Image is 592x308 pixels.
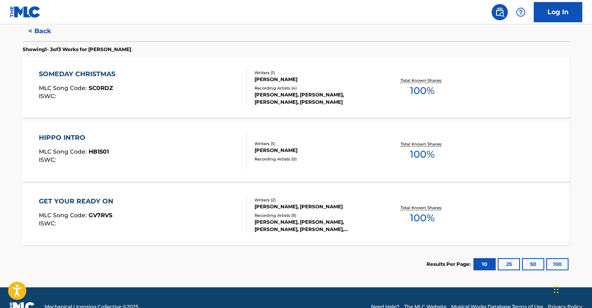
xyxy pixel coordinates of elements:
div: Drag [554,277,559,302]
span: ISWC : [39,220,58,227]
img: search [495,7,505,17]
div: Help [513,4,529,20]
img: help [516,7,526,17]
div: Writers ( 1 ) [255,141,377,147]
button: 10 [473,258,496,270]
p: Results Per Page: [426,261,473,268]
div: GET YOUR READY ON [39,197,117,206]
div: [PERSON_NAME] [255,147,377,154]
p: Total Known Shares: [401,141,444,147]
div: [PERSON_NAME], [PERSON_NAME], [PERSON_NAME], [PERSON_NAME] [255,91,377,106]
span: 100 % [410,147,435,162]
div: HIPPO INTRO [39,133,109,143]
a: SOMEDAY CHRISTMASMLC Song Code:SC0RDZISWC:Writers (1)[PERSON_NAME]Recording Artists (4)[PERSON_NA... [23,57,570,118]
a: Public Search [492,4,508,20]
span: GV7RVS [89,212,112,219]
button: 50 [522,258,544,270]
a: GET YOUR READY ONMLC Song Code:GV7RVSISWC:Writers (2)[PERSON_NAME], [PERSON_NAME]Recording Artist... [23,184,570,245]
div: Recording Artists ( 4 ) [255,85,377,91]
button: < Back [23,21,71,41]
div: Writers ( 2 ) [255,197,377,203]
p: Total Known Shares: [401,205,444,211]
div: [PERSON_NAME] [255,76,377,83]
span: HB1501 [89,148,109,155]
div: SOMEDAY CHRISTMAS [39,69,119,79]
div: Recording Artists ( 0 ) [255,156,377,162]
div: [PERSON_NAME], [PERSON_NAME] [255,203,377,210]
span: ISWC : [39,156,58,163]
div: Writers ( 1 ) [255,70,377,76]
p: Showing 1 - 3 of 3 Works for [PERSON_NAME] [23,46,131,53]
span: SC0RDZ [89,84,113,92]
button: 100 [546,258,569,270]
p: Total Known Shares: [401,77,444,83]
span: 100 % [410,83,435,98]
span: 100 % [410,211,435,225]
div: Recording Artists ( 5 ) [255,212,377,218]
img: MLC Logo [10,6,41,18]
div: [PERSON_NAME], [PERSON_NAME], [PERSON_NAME], [PERSON_NAME], [PERSON_NAME] [255,218,377,233]
span: ISWC : [39,92,58,100]
a: Log In [534,2,582,22]
button: 25 [498,258,520,270]
span: MLC Song Code : [39,212,89,219]
span: MLC Song Code : [39,148,89,155]
iframe: Chat Widget [552,269,592,308]
a: HIPPO INTROMLC Song Code:HB1501ISWC:Writers (1)[PERSON_NAME]Recording Artists (0)Total Known Shar... [23,121,570,182]
span: MLC Song Code : [39,84,89,92]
